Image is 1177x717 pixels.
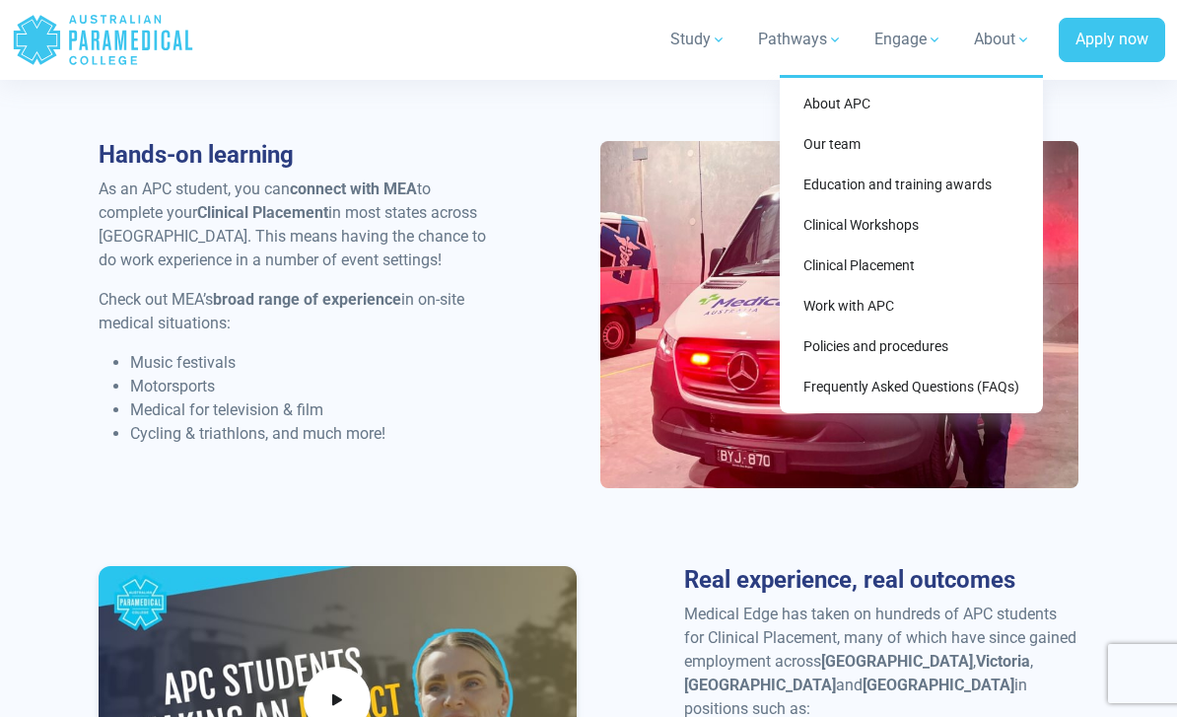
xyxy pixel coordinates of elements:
li: Cycling & triathlons, and much more! [130,422,493,446]
a: Engage [863,12,954,67]
a: Clinical Placement [788,248,1035,284]
li: Medical for television & film [130,398,493,422]
p: As an APC student, you can to complete your in most states across [GEOGRAPHIC_DATA]. This means h... [99,178,493,272]
a: Frequently Asked Questions (FAQs) [788,369,1035,405]
a: Policies and procedures [788,328,1035,365]
a: Study [658,12,738,67]
strong: Clinical Placement [197,203,328,222]
a: About APC [788,86,1035,122]
a: Apply now [1059,18,1165,63]
p: Check out MEA’s in on-site medical situations: [99,288,493,335]
a: Clinical Workshops [788,207,1035,244]
a: Our team [788,126,1035,163]
strong: connect with MEA [290,179,417,198]
strong: [GEOGRAPHIC_DATA] [863,676,1014,694]
strong: [GEOGRAPHIC_DATA] [821,652,973,671]
strong: Victoria [976,652,1030,671]
a: Education and training awards [788,167,1035,203]
li: Motorsports [130,375,493,398]
a: Pathways [746,12,855,67]
li: Music festivals [130,351,493,375]
a: Work with APC [788,288,1035,324]
strong: [GEOGRAPHIC_DATA] [684,676,836,694]
div: About [780,75,1043,413]
strong: broad range of experience [213,290,401,309]
h3: Hands-on learning [99,141,493,170]
a: Australian Paramedical College [12,8,194,72]
h3: Real experience, real outcomes [684,566,1078,595]
a: About [962,12,1043,67]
